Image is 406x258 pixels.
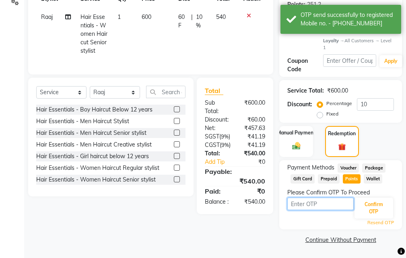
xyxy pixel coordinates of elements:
div: Discount: [199,116,235,124]
label: Percentage [326,100,352,107]
a: Resend OTP [367,219,394,226]
div: Total: [199,149,235,158]
span: Voucher [338,163,359,173]
span: Raaj [41,13,53,21]
a: Continue Without Payment [281,236,400,244]
button: Apply [379,55,402,67]
div: Points: [287,0,305,9]
span: CGST [205,141,220,149]
div: Discount: [287,100,312,109]
span: 10 % [196,13,207,30]
span: 600 [142,13,151,21]
div: Balance : [199,198,235,206]
div: Please Confirm OTP To Proceed [287,188,394,197]
span: 540 [216,13,226,21]
div: ( ) [199,141,237,149]
span: SGST [205,133,219,140]
div: Paid: [199,186,235,196]
div: Sub Total: [199,99,235,116]
label: Fixed [326,110,338,118]
div: Net: [199,124,235,132]
div: Hair Essentials - Boy Haircut Below 12 years [36,105,153,114]
span: Points [343,174,361,184]
div: ₹600.00 [327,87,348,95]
span: Hair Essentials - Women Haircut Senior stylist [80,13,107,54]
input: Search or Scan [146,86,185,98]
div: ₹540.00 [235,198,271,206]
strong: Loyalty → [323,38,344,43]
div: ₹41.19 [236,132,271,141]
span: 1 [117,13,121,21]
div: Hair Essentials - Men Haircut Creative stylist [36,140,152,149]
div: Payable: [199,167,271,176]
span: | [191,13,193,30]
span: 9% [221,133,229,140]
a: Add Tip [199,158,241,166]
div: ₹540.00 [199,176,271,186]
label: Manual Payment [277,129,315,136]
span: 9% [221,142,229,148]
div: Hair Essentials - Men Haircut Senior stylist [36,129,146,137]
input: Enter OTP [287,198,354,210]
div: Hair Essentials - Women Haircut Senior stylist [36,175,156,184]
img: _cash.svg [290,141,303,151]
label: Redemption [328,130,356,137]
div: ₹0 [241,158,271,166]
div: 251.2 [307,0,321,9]
div: ₹457.63 [235,124,271,132]
div: ( ) [199,132,236,141]
img: _gift.svg [336,142,348,151]
div: Hair Essentials - Men Haircut Stylist [36,117,129,126]
div: Service Total: [287,87,324,95]
span: Gift Card [291,174,315,184]
div: Coupon Code [287,57,323,74]
input: Enter Offer / Coupon Code [323,54,376,67]
div: ₹0 [235,186,271,196]
span: Package [362,163,385,173]
div: ₹41.19 [237,141,271,149]
div: ₹540.00 [235,149,271,158]
div: Hair Essentials - Girl haircut below 12 years [36,152,149,161]
div: OTP send successfully to registered Mobile no. - 919827878115 [301,11,395,28]
span: 60 F [178,13,188,30]
div: ₹60.00 [235,116,271,124]
span: Prepaid [318,174,340,184]
button: Confirm OTP [354,198,393,219]
span: Payment Methods [287,163,334,172]
span: Total [205,87,223,95]
span: Wallet [364,174,383,184]
div: All Customers → Level 1 [323,37,394,51]
div: ₹600.00 [235,99,271,116]
div: Hair Essentials - Women Haircut Regular stylist [36,164,159,172]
